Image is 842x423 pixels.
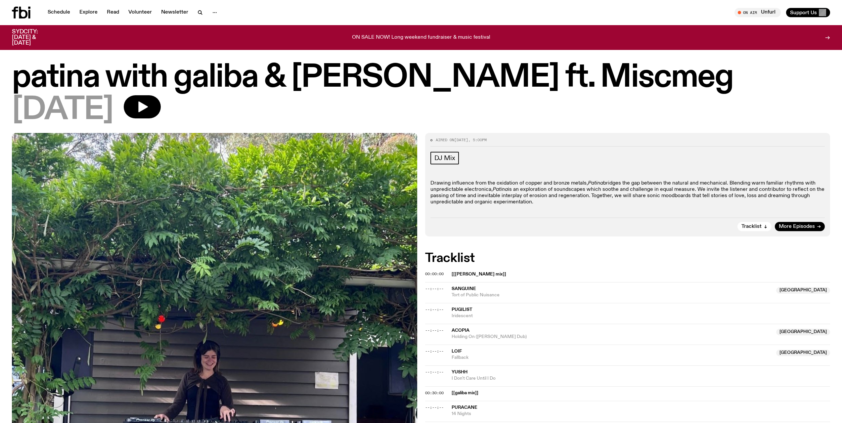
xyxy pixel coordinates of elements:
[425,349,444,354] span: --:--:--
[425,369,444,375] span: --:--:--
[425,252,830,264] h2: Tracklist
[452,405,477,410] span: Puracane
[425,286,444,291] span: --:--:--
[452,313,830,319] span: Iridescent
[775,222,825,231] a: More Episodes
[425,405,444,410] span: --:--:--
[425,391,444,395] button: 00:30:00
[124,8,156,17] a: Volunteer
[12,63,830,93] h1: patina with galiba & [PERSON_NAME] ft. Miscmeg
[425,390,444,396] span: 00:30:00
[452,370,467,374] span: Yushh
[436,137,454,143] span: Aired on
[12,29,54,46] h3: SYDCITY: [DATE] & [DATE]
[352,35,490,41] p: ON SALE NOW! Long weekend fundraiser & music festival
[157,8,192,17] a: Newsletter
[776,287,830,294] span: [GEOGRAPHIC_DATA]
[493,187,508,192] em: Patina
[430,152,459,164] a: DJ Mix
[779,224,815,229] span: More Episodes
[741,224,762,229] span: Tracklist
[786,8,830,17] button: Support Us
[75,8,102,17] a: Explore
[452,355,773,361] span: Fallback
[12,95,113,125] span: [DATE]
[425,272,444,276] button: 00:00:00
[790,10,817,16] span: Support Us
[737,222,772,231] button: Tracklist
[103,8,123,17] a: Read
[452,390,826,396] span: [[galiba mix]]
[452,334,773,340] span: Holding On ([PERSON_NAME] Dub)
[452,307,472,312] span: Pugilist
[452,375,830,382] span: I Don't Care Until I Do
[425,271,444,276] span: 00:00:00
[425,328,444,333] span: --:--:--
[452,328,469,333] span: Acopia
[452,286,476,291] span: Sanguine
[468,137,487,143] span: , 5:00pm
[452,292,773,298] span: Tort of Public Nuisance
[776,329,830,335] span: [GEOGRAPHIC_DATA]
[434,154,455,162] span: DJ Mix
[430,180,825,206] p: Drawing influence from the oxidation of copper and bronze metals, bridges the gap between the nat...
[44,8,74,17] a: Schedule
[588,181,603,186] em: Patina
[734,8,781,17] button: On AirUnfurl
[452,411,830,417] span: 14 Nights
[425,307,444,312] span: --:--:--
[452,271,826,277] span: [[[PERSON_NAME] mix]]
[452,349,462,354] span: LOIF
[454,137,468,143] span: [DATE]
[776,350,830,356] span: [GEOGRAPHIC_DATA]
